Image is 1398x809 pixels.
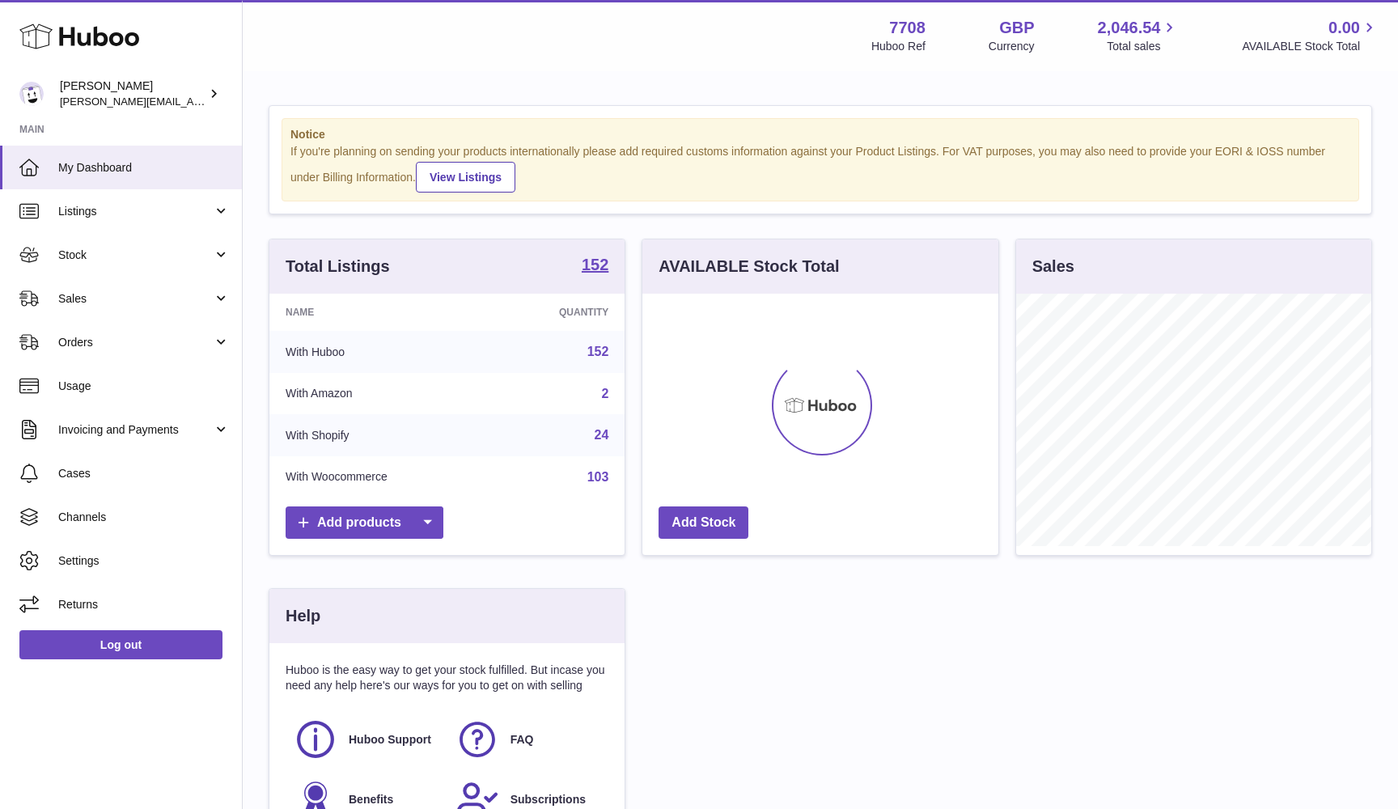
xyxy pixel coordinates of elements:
[58,248,213,263] span: Stock
[582,256,608,273] strong: 152
[269,414,490,456] td: With Shopify
[349,792,393,807] span: Benefits
[58,204,213,219] span: Listings
[1242,39,1379,54] span: AVAILABLE Stock Total
[587,345,609,358] a: 152
[269,331,490,373] td: With Huboo
[58,466,230,481] span: Cases
[490,294,625,331] th: Quantity
[19,82,44,106] img: victor@erbology.co
[999,17,1034,39] strong: GBP
[269,373,490,415] td: With Amazon
[58,379,230,394] span: Usage
[290,127,1350,142] strong: Notice
[1328,17,1360,39] span: 0.00
[19,630,222,659] a: Log out
[286,256,390,277] h3: Total Listings
[58,335,213,350] span: Orders
[349,732,431,748] span: Huboo Support
[1098,17,1180,54] a: 2,046.54 Total sales
[1242,17,1379,54] a: 0.00 AVAILABLE Stock Total
[294,718,439,761] a: Huboo Support
[269,456,490,498] td: With Woocommerce
[889,17,926,39] strong: 7708
[871,39,926,54] div: Huboo Ref
[455,718,601,761] a: FAQ
[989,39,1035,54] div: Currency
[601,387,608,400] a: 2
[60,78,205,109] div: [PERSON_NAME]
[60,95,324,108] span: [PERSON_NAME][EMAIL_ADDRESS][DOMAIN_NAME]
[58,422,213,438] span: Invoicing and Payments
[1107,39,1179,54] span: Total sales
[286,506,443,540] a: Add products
[269,294,490,331] th: Name
[286,605,320,627] h3: Help
[582,256,608,276] a: 152
[510,792,586,807] span: Subscriptions
[595,428,609,442] a: 24
[58,597,230,612] span: Returns
[58,553,230,569] span: Settings
[58,160,230,176] span: My Dashboard
[1098,17,1161,39] span: 2,046.54
[286,663,608,693] p: Huboo is the easy way to get your stock fulfilled. But incase you need any help here's our ways f...
[58,291,213,307] span: Sales
[58,510,230,525] span: Channels
[416,162,515,193] a: View Listings
[659,506,748,540] a: Add Stock
[659,256,839,277] h3: AVAILABLE Stock Total
[510,732,534,748] span: FAQ
[587,470,609,484] a: 103
[1032,256,1074,277] h3: Sales
[290,144,1350,193] div: If you're planning on sending your products internationally please add required customs informati...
